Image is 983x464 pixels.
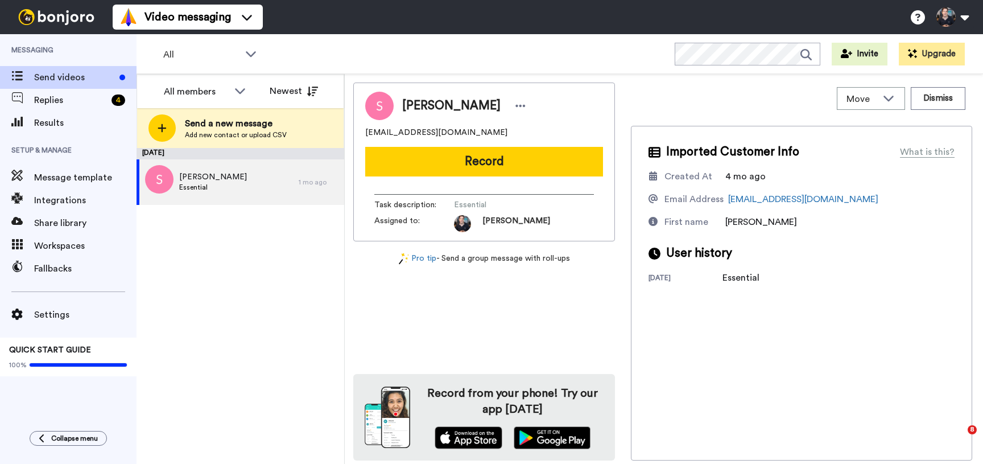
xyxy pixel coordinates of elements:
div: First name [664,215,708,229]
div: - Send a group message with roll-ups [353,253,615,265]
button: Upgrade [899,43,965,65]
span: Add new contact or upload CSV [185,130,287,139]
div: Essential [722,271,779,285]
a: [EMAIL_ADDRESS][DOMAIN_NAME] [728,195,878,204]
span: Move [846,92,877,106]
button: Invite [832,43,887,65]
span: Send a new message [185,117,287,130]
span: All [163,48,239,61]
span: Collapse menu [51,434,98,443]
span: Settings [34,308,137,322]
span: [EMAIL_ADDRESS][DOMAIN_NAME] [365,127,507,138]
span: [PERSON_NAME] [725,217,797,227]
img: download [365,387,410,448]
img: magic-wand.svg [399,253,409,265]
span: Imported Customer Info [666,143,799,161]
span: [PERSON_NAME] [179,171,247,183]
img: playstore [514,426,590,449]
img: s.png [145,165,174,194]
span: 4 mo ago [725,172,766,181]
span: 8 [968,425,977,434]
span: Video messaging [144,9,231,25]
img: bj-logo-header-white.svg [14,9,99,25]
div: Email Address [664,192,724,206]
div: What is this? [900,145,955,159]
div: [DATE] [649,273,722,285]
img: appstore [435,426,502,449]
img: Image of Serena [365,92,394,120]
div: Created At [664,170,712,183]
a: Pro tip [399,253,436,265]
span: Assigned to: [374,215,454,232]
img: 57358c9c-8e68-411a-b28f-137c2380b482-1672160804.jpg [454,215,471,232]
span: Essential [179,183,247,192]
div: 1 mo ago [299,178,338,187]
span: Fallbacks [34,262,137,276]
button: Dismiss [911,87,965,110]
span: Share library [34,216,137,230]
span: 100% [9,360,27,369]
span: Workspaces [34,239,137,253]
h4: Record from your phone! Try our app [DATE] [422,385,604,417]
span: Task description : [374,199,454,211]
span: Results [34,116,137,130]
iframe: Intercom live chat [944,425,972,453]
span: [PERSON_NAME] [482,215,550,232]
button: Newest [261,80,327,102]
span: User history [666,245,732,262]
span: [PERSON_NAME] [402,97,501,114]
span: Send videos [34,71,115,84]
span: QUICK START GUIDE [9,346,91,354]
button: Record [365,147,603,176]
span: Message template [34,171,137,184]
div: [DATE] [137,148,344,159]
span: Replies [34,93,107,107]
img: vm-color.svg [119,8,138,26]
button: Collapse menu [30,431,107,446]
span: Essential [454,199,562,211]
div: 4 [111,95,125,106]
div: All members [164,85,229,98]
span: Integrations [34,194,137,207]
